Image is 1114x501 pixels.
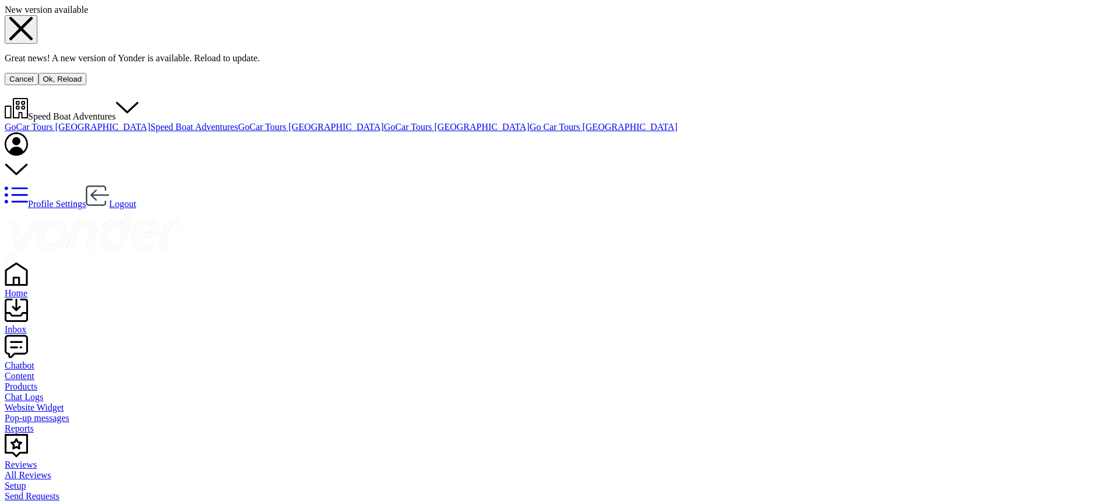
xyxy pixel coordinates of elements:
[5,53,1109,64] p: Great news! A new version of Yonder is available. Reload to update.
[5,199,86,209] a: Profile Settings
[28,111,116,121] span: Speed Boat Adventures
[238,122,384,132] a: GoCar Tours [GEOGRAPHIC_DATA]
[384,122,530,132] a: GoCar Tours [GEOGRAPHIC_DATA]
[5,122,151,132] a: GoCar Tours [GEOGRAPHIC_DATA]
[5,481,1109,491] a: Setup
[5,314,1109,335] a: Inbox
[5,350,1109,371] a: Chatbot
[5,73,39,85] button: Cancel
[5,413,1109,423] a: Pop-up messages
[5,423,1109,434] a: Reports
[39,73,87,85] button: Ok, Reload
[5,402,1109,413] a: Website Widget
[5,324,1109,335] div: Inbox
[5,470,1109,481] a: All Reviews
[151,122,238,132] a: Speed Boat Adventures
[5,381,1109,392] a: Products
[5,460,1109,470] div: Reviews
[5,371,1109,381] a: Content
[86,199,136,209] a: Logout
[5,360,1109,371] div: Chatbot
[5,288,1109,299] div: Home
[529,122,678,132] a: Go Car Tours [GEOGRAPHIC_DATA]
[5,278,1109,299] a: Home
[5,209,180,260] img: yonder-white-logo.png
[5,15,37,44] button: Close
[5,5,1109,15] div: New version available
[5,449,1109,470] a: Reviews
[5,392,1109,402] a: Chat Logs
